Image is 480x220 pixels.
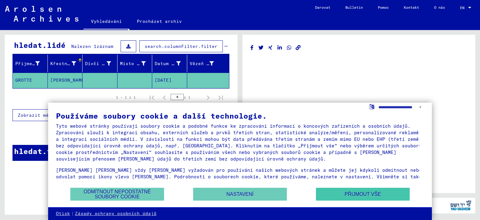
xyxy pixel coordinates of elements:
[139,40,223,52] button: search.columnFilter.filter
[184,95,190,100] font: z 1
[5,6,78,22] img: Arolsen_neg.svg
[155,61,194,66] font: Datum narození
[15,77,32,83] font: GROTTE
[97,43,113,49] font: záznam
[152,55,187,72] mat-header-cell: Datum narození
[50,77,87,83] font: [PERSON_NAME]
[12,109,63,121] button: Zobrazit méně
[193,188,287,201] button: Nastavení
[18,112,54,118] font: Zobrazit méně
[56,211,70,217] a: Otisk
[56,167,422,186] font: [PERSON_NAME] [PERSON_NAME] vždy [PERSON_NAME] vyžadován pro používání našich webových stránek a ...
[75,211,157,217] a: Zásady ochrany osobních údajů
[227,192,254,197] font: Nastavení
[214,91,227,104] button: Poslední stránka
[295,44,302,52] button: Kopírovat odkaz
[83,189,151,199] font: Odmítnout nepodstatné soubory cookie
[91,18,122,24] font: Vyhledávání
[129,14,189,29] a: Procházet archiv
[315,5,330,10] font: Darovat
[316,188,410,201] button: Přijmout vše
[137,18,182,24] font: Procházet archiv
[116,95,136,100] font: 1 – 1 z 1
[82,55,117,72] mat-header-cell: Dívčí jméno
[449,197,472,213] img: yv_logo.png
[120,59,154,69] div: Místo narození
[15,61,38,66] font: Příjmení
[249,44,255,52] button: Sdílet na Facebooku
[50,61,87,66] font: Křestní jméno
[202,91,214,104] button: Další stránka
[50,59,84,69] div: Křestní jméno
[48,55,83,72] mat-header-cell: Křestní jméno
[404,5,419,10] font: Kontakt
[120,61,159,66] font: Místo narození
[117,55,152,72] mat-header-cell: Místo narození
[286,44,292,52] button: Sdílet na WhatsAppu
[15,59,47,69] div: Příjmení
[267,44,274,52] button: Sdílet na Xingu
[460,5,464,10] font: EN
[85,59,119,69] div: Dívčí jméno
[378,5,389,10] font: Pomoc
[56,111,267,120] font: Používáme soubory cookie a další technologie.
[13,55,48,72] mat-header-cell: Příjmení
[14,146,75,156] font: hledat.témata
[158,91,171,104] button: Předchozí stránka
[56,123,422,162] font: Tyto webové stránky používají soubory cookie a podobné funkce ke zpracování informací o koncových...
[155,59,188,69] div: Datum narození
[345,5,363,10] font: Bulletin
[434,5,445,10] font: O nás
[70,188,164,201] button: Odmítnout nepodstatné soubory cookie
[155,77,172,83] font: [DATE]
[190,59,222,69] div: Vězeň č.
[345,192,381,197] font: Přijmout vše
[190,61,212,66] font: Vězeň č.
[258,44,264,52] button: Sdílet na Twitteru
[83,14,129,30] a: Vyhledávání
[187,55,229,72] mat-header-cell: Vězeň č.
[145,43,217,49] font: search.columnFilter.filter
[146,91,158,104] button: První stránka
[277,44,283,52] button: Sdílet na LinkedInu
[71,43,97,49] font: Nalezen 1
[85,61,116,66] font: Dívčí jméno
[14,40,66,50] font: hledat.lidé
